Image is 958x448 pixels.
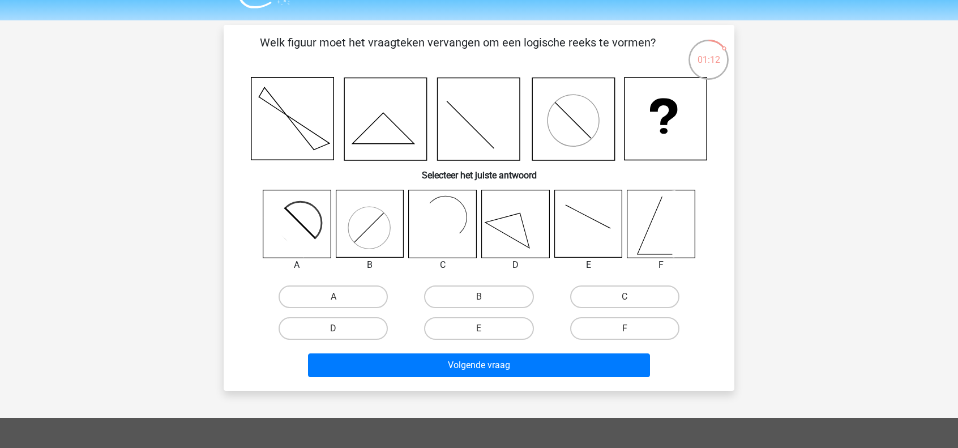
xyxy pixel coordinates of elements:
[327,258,413,272] div: B
[687,39,730,67] div: 01:12
[242,161,716,181] h6: Selecteer het juiste antwoord
[570,285,679,308] label: C
[618,258,704,272] div: F
[570,317,679,340] label: F
[473,258,558,272] div: D
[242,34,674,68] p: Welk figuur moet het vraagteken vervangen om een logische reeks te vormen?
[279,285,388,308] label: A
[424,317,533,340] label: E
[254,258,340,272] div: A
[279,317,388,340] label: D
[546,258,631,272] div: E
[308,353,651,377] button: Volgende vraag
[400,258,485,272] div: C
[424,285,533,308] label: B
